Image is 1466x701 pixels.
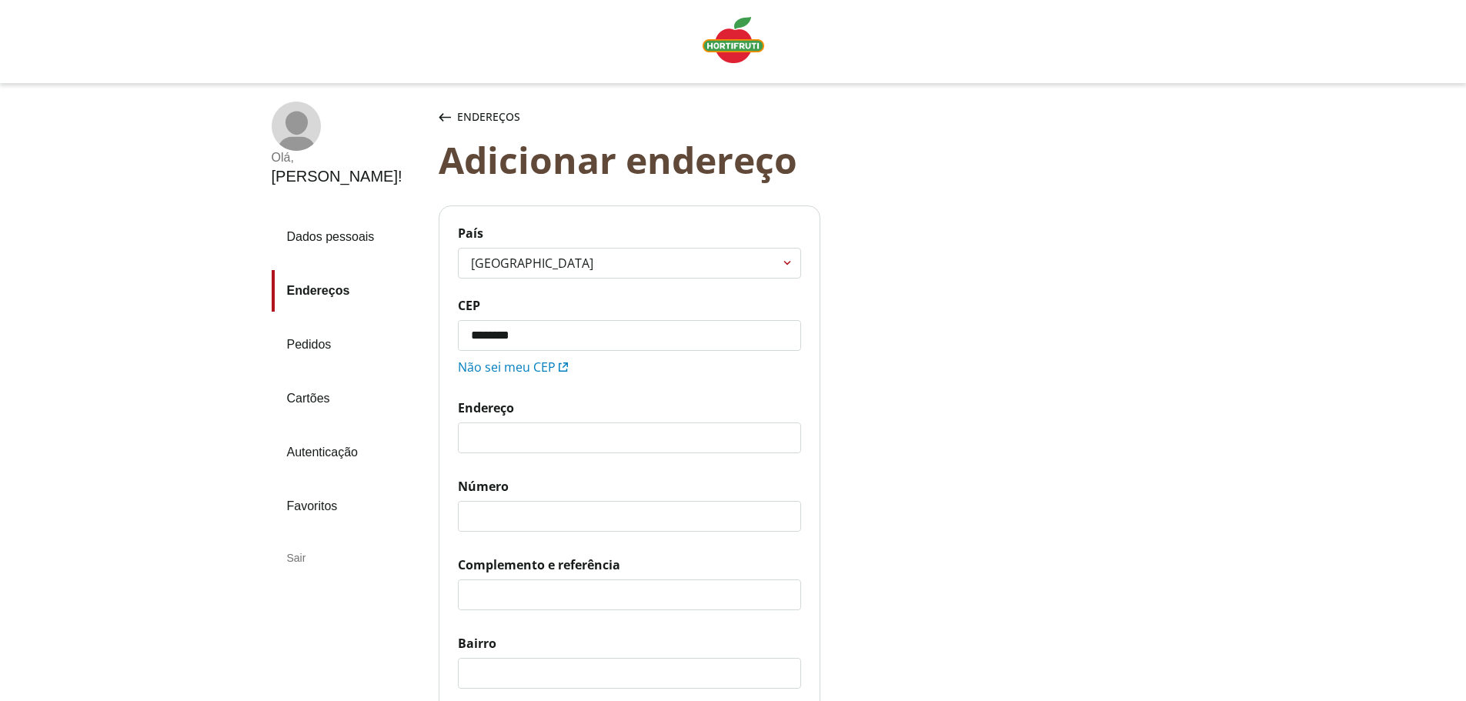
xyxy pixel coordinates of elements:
[458,225,801,242] span: País
[272,378,426,419] a: Cartões
[459,423,800,452] input: Endereço
[436,102,523,132] button: Endereços
[439,139,1226,181] div: Adicionar endereço
[272,151,402,165] div: Olá ,
[458,478,801,495] span: Número
[703,17,764,63] img: Logo
[458,635,801,652] span: Bairro
[272,324,426,366] a: Pedidos
[458,297,801,314] span: CEP
[272,432,426,473] a: Autenticação
[459,580,800,609] input: Complemento e referência
[457,109,520,125] span: Endereços
[459,659,800,688] input: Bairro
[458,359,568,376] a: Não sei meu CEP
[272,539,426,576] div: Sair
[459,502,800,531] input: Número
[272,168,402,185] div: [PERSON_NAME] !
[458,399,801,416] span: Endereço
[696,11,770,72] a: Logo
[272,486,426,527] a: Favoritos
[459,321,800,350] input: CEP
[272,270,426,312] a: Endereços
[458,556,801,573] span: Complemento e referência
[272,216,426,258] a: Dados pessoais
